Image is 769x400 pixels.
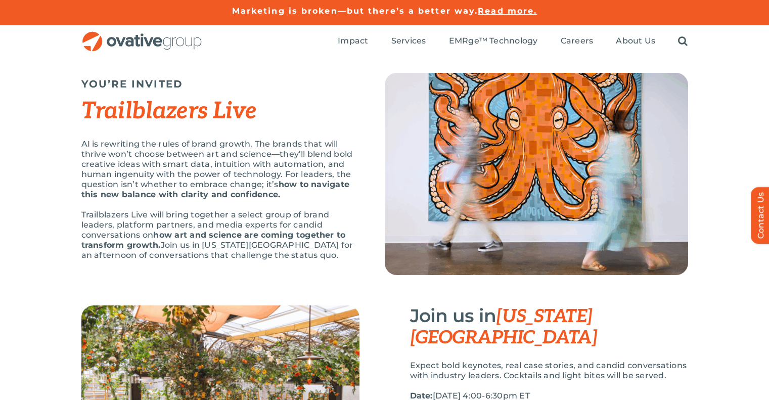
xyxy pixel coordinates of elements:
[391,36,426,46] span: Services
[410,305,688,348] h3: Join us in
[410,361,688,381] p: Expect bold keynotes, real case stories, and candid conversations with industry leaders. Cocktail...
[338,25,688,58] nav: Menu
[616,36,655,46] span: About Us
[478,6,537,16] a: Read more.
[449,36,538,46] span: EMRge™ Technology
[338,36,368,46] span: Impact
[561,36,594,47] a: Careers
[561,36,594,46] span: Careers
[391,36,426,47] a: Services
[81,230,346,250] strong: how art and science are coming together to transform growth.
[81,30,203,40] a: OG_Full_horizontal_RGB
[678,36,688,47] a: Search
[81,139,359,200] p: AI is rewriting the rules of brand growth. The brands that will thrive won’t choose between art a...
[385,73,688,275] img: Top Image
[81,78,359,90] h5: YOU’RE INVITED
[449,36,538,47] a: EMRge™ Technology
[616,36,655,47] a: About Us
[338,36,368,47] a: Impact
[81,180,350,199] strong: how to navigate this new balance with clarity and confidence.
[410,305,598,349] span: [US_STATE][GEOGRAPHIC_DATA]
[232,6,478,16] a: Marketing is broken—but there’s a better way.
[81,97,257,125] em: Trailblazers Live
[81,210,359,260] p: Trailblazers Live will bring together a select group of brand leaders, platform partners, and med...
